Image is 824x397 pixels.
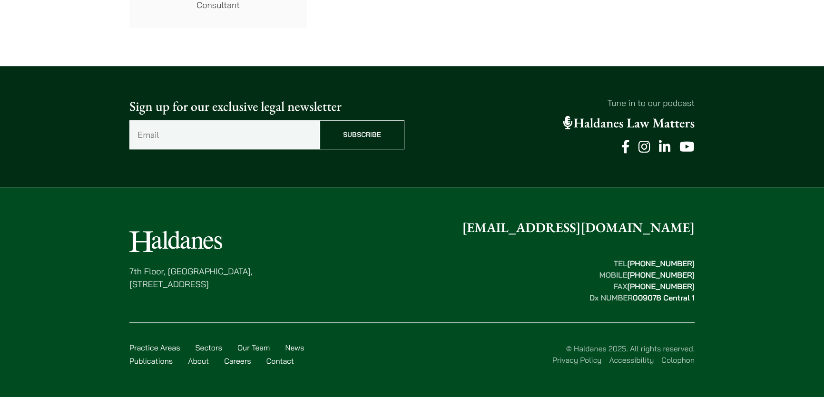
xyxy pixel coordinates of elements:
[609,355,654,365] a: Accessibility
[627,259,695,268] mark: [PHONE_NUMBER]
[627,270,695,280] mark: [PHONE_NUMBER]
[318,343,695,366] div: © Haldanes 2025. All rights reserved.
[188,356,209,366] a: About
[285,343,304,352] a: News
[589,259,695,302] strong: TEL MOBILE FAX Dx NUMBER
[129,120,320,149] input: Email
[266,356,294,366] a: Contact
[237,343,270,352] a: Our Team
[129,265,253,290] p: 7th Floor, [GEOGRAPHIC_DATA], [STREET_ADDRESS]
[129,356,173,366] a: Publications
[661,355,695,365] a: Colophon
[129,231,222,252] img: Logo of Haldanes
[627,281,695,291] mark: [PHONE_NUMBER]
[129,97,404,116] p: Sign up for our exclusive legal newsletter
[224,356,251,366] a: Careers
[195,343,222,352] a: Sectors
[552,355,601,365] a: Privacy Policy
[320,120,404,149] input: Subscribe
[462,219,695,236] a: [EMAIL_ADDRESS][DOMAIN_NAME]
[129,343,180,352] a: Practice Areas
[420,97,695,109] p: Tune in to our podcast
[633,293,695,302] mark: 009078 Central 1
[563,115,695,132] a: Haldanes Law Matters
